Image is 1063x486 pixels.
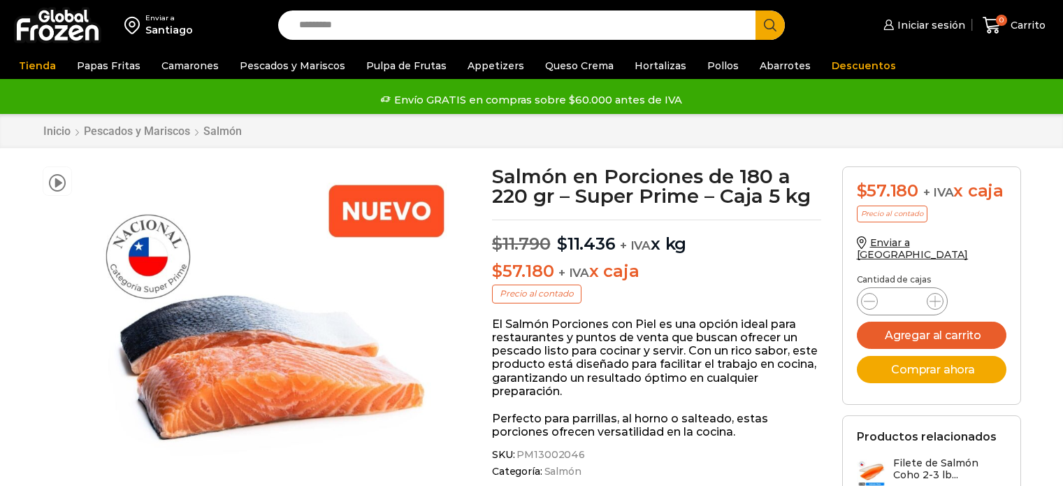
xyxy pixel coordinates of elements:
bdi: 57.180 [492,261,554,281]
p: Perfecto para parrillas, al horno o salteado, estas porciones ofrecen versatilidad en la cocina. [492,412,821,438]
h1: Salmón en Porciones de 180 a 220 gr – Super Prime – Caja 5 kg [492,166,821,206]
span: SKU: [492,449,821,461]
a: Hortalizas [628,52,693,79]
a: Pollos [700,52,746,79]
span: $ [492,261,502,281]
span: $ [492,234,502,254]
span: Carrito [1007,18,1046,32]
span: 0 [996,15,1007,26]
span: $ [857,180,867,201]
span: Iniciar sesión [894,18,965,32]
a: Pescados y Mariscos [83,124,191,138]
p: x caja [492,262,821,282]
div: Enviar a [145,13,193,23]
span: Categoría: [492,466,821,478]
a: Inicio [43,124,71,138]
p: Precio al contado [857,206,927,222]
button: Agregar al carrito [857,322,1006,349]
div: x caja [857,181,1006,201]
span: $ [557,234,567,254]
p: x kg [492,220,821,255]
p: El Salmón Porciones con Piel es una opción ideal para restaurantes y puntos de venta que buscan o... [492,317,821,398]
a: Papas Fritas [70,52,147,79]
span: + IVA [558,266,589,280]
a: Pescados y Mariscos [233,52,352,79]
a: Salmón [542,466,581,478]
button: Search button [755,10,785,40]
p: Cantidad de cajas [857,275,1006,285]
bdi: 11.436 [557,234,615,254]
a: Queso Crema [538,52,621,79]
a: Tienda [12,52,63,79]
span: + IVA [923,185,954,199]
nav: Breadcrumb [43,124,243,138]
p: Precio al contado [492,285,581,303]
button: Comprar ahora [857,356,1006,383]
h3: Filete de Salmón Coho 2-3 lb... [893,457,1006,481]
bdi: 11.790 [492,234,550,254]
a: 0 Carrito [979,9,1049,42]
div: Santiago [145,23,193,37]
a: Iniciar sesión [880,11,965,39]
a: Descuentos [825,52,903,79]
span: + IVA [620,238,651,252]
a: Appetizers [461,52,531,79]
a: Pulpa de Frutas [359,52,454,79]
input: Product quantity [889,292,916,311]
h2: Productos relacionados [857,430,997,443]
a: Abarrotes [753,52,818,79]
a: Salmón [203,124,243,138]
span: PM13002046 [514,449,585,461]
img: address-field-icon.svg [124,13,145,37]
bdi: 57.180 [857,180,918,201]
a: Enviar a [GEOGRAPHIC_DATA] [857,236,969,261]
a: Camarones [154,52,226,79]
